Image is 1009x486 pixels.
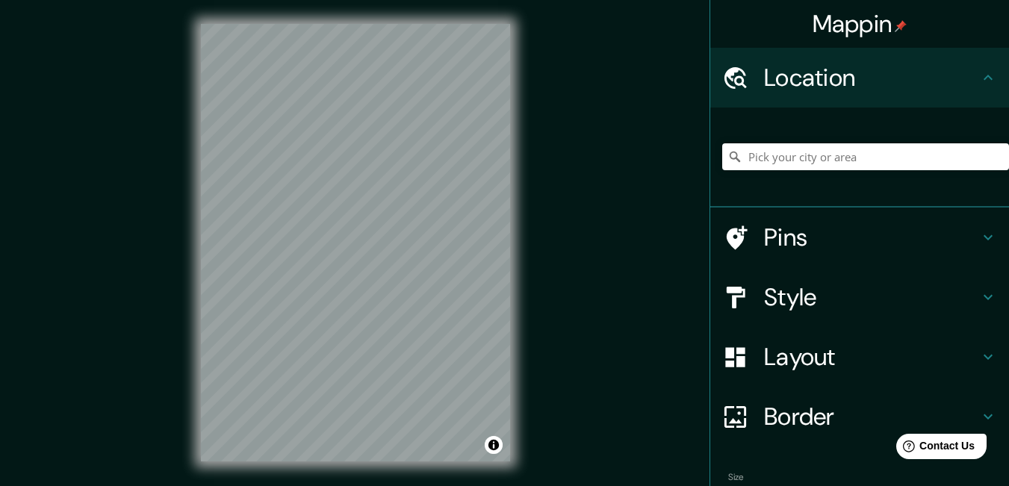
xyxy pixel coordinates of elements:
[764,222,979,252] h4: Pins
[764,282,979,312] h4: Style
[876,428,993,470] iframe: Help widget launcher
[485,436,503,454] button: Toggle attribution
[722,143,1009,170] input: Pick your city or area
[710,48,1009,108] div: Location
[895,20,907,32] img: pin-icon.png
[764,402,979,432] h4: Border
[728,471,744,484] label: Size
[710,327,1009,387] div: Layout
[764,342,979,372] h4: Layout
[201,24,510,461] canvas: Map
[813,9,907,39] h4: Mappin
[764,63,979,93] h4: Location
[710,387,1009,446] div: Border
[710,267,1009,327] div: Style
[710,208,1009,267] div: Pins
